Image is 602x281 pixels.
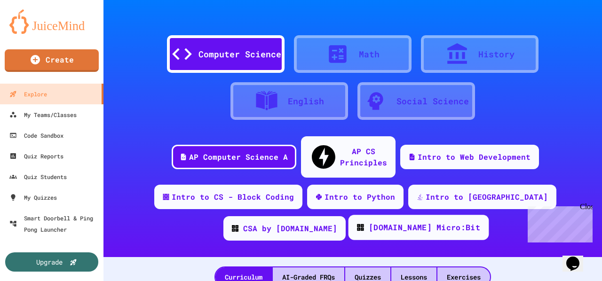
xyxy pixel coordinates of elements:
[5,49,99,72] a: Create
[9,150,63,162] div: Quiz Reports
[9,130,63,141] div: Code Sandbox
[524,203,593,242] iframe: chat widget
[396,95,469,108] div: Social Science
[232,225,238,232] img: CODE_logo_RGB.png
[359,48,380,61] div: Math
[426,191,548,203] div: Intro to [GEOGRAPHIC_DATA]
[9,9,94,34] img: logo-orange.svg
[357,224,364,231] img: CODE_logo_RGB.png
[243,223,337,234] div: CSA by [DOMAIN_NAME]
[9,109,77,120] div: My Teams/Classes
[9,88,47,100] div: Explore
[418,151,531,163] div: Intro to Web Development
[340,146,387,168] div: AP CS Principles
[288,95,324,108] div: English
[562,243,593,272] iframe: chat widget
[198,48,281,61] div: Computer Science
[9,212,100,235] div: Smart Doorbell & Ping Pong Launcher
[4,4,65,60] div: Chat with us now!Close
[189,151,288,163] div: AP Computer Science A
[36,257,63,267] div: Upgrade
[478,48,515,61] div: History
[325,191,395,203] div: Intro to Python
[9,192,57,203] div: My Quizzes
[369,222,480,234] div: [DOMAIN_NAME] Micro:Bit
[9,171,67,182] div: Quiz Students
[172,191,294,203] div: Intro to CS - Block Coding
